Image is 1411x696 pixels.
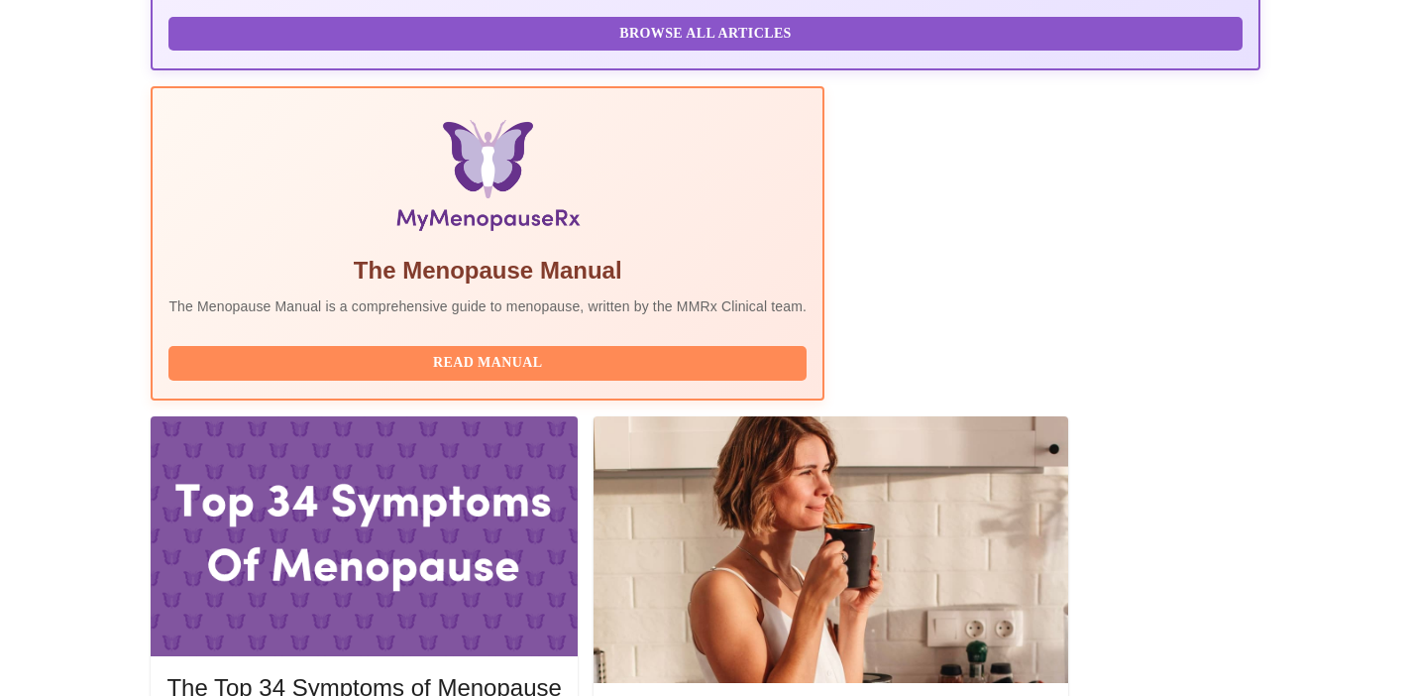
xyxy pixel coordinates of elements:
h5: The Menopause Manual [168,255,807,287]
span: Browse All Articles [188,22,1222,47]
button: Read Manual [168,346,807,381]
img: Menopause Manual [271,120,705,239]
a: Read Manual [168,353,812,370]
span: Read Manual [188,351,787,376]
a: Browse All Articles [168,24,1247,41]
p: The Menopause Manual is a comprehensive guide to menopause, written by the MMRx Clinical team. [168,296,807,316]
button: Browse All Articles [168,17,1242,52]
